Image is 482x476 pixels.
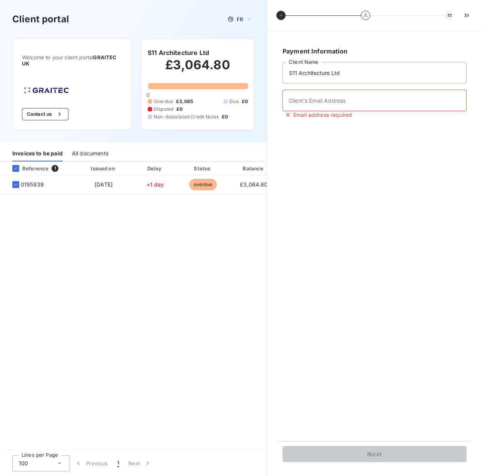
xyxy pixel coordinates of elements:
[133,165,177,172] div: Delay
[12,12,69,26] h3: Client portal
[154,106,173,113] span: Disputed
[22,85,71,96] img: Company logo
[154,113,219,120] span: Non-Associated Credit Notes
[21,181,44,188] span: 0195839
[283,446,467,462] button: Next
[22,54,116,67] span: GRAITEC UK
[283,90,467,111] input: placeholder
[95,181,113,188] span: [DATE]
[70,455,113,471] button: Previous
[237,16,243,22] span: FR
[77,165,130,172] div: Issued on
[22,54,122,67] span: Welcome to your client portal
[72,145,108,161] div: All documents
[242,98,248,105] span: £0
[283,47,467,56] h6: Payment Information
[148,57,248,80] h2: £3,064.80
[293,111,352,119] span: Email address required
[124,455,156,471] button: Next
[19,459,28,467] span: 100
[283,62,467,83] input: placeholder
[240,181,268,188] span: £3,064.80
[229,98,238,105] span: Due
[176,106,183,113] span: £0
[222,113,228,120] span: £0
[229,165,279,172] div: Balance
[189,179,217,190] span: overdue
[146,181,164,188] span: +1 day
[52,165,58,172] span: 1
[22,108,68,120] button: Contact us
[6,165,48,172] div: Reference
[148,48,209,57] h6: S11 Architecture Ltd
[113,455,124,471] button: 1
[176,98,193,105] span: £3,065
[180,165,226,172] div: Status
[12,145,63,161] div: Invoices to be paid
[154,98,173,105] span: Overdue
[146,92,150,98] span: 0
[117,459,119,467] span: 1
